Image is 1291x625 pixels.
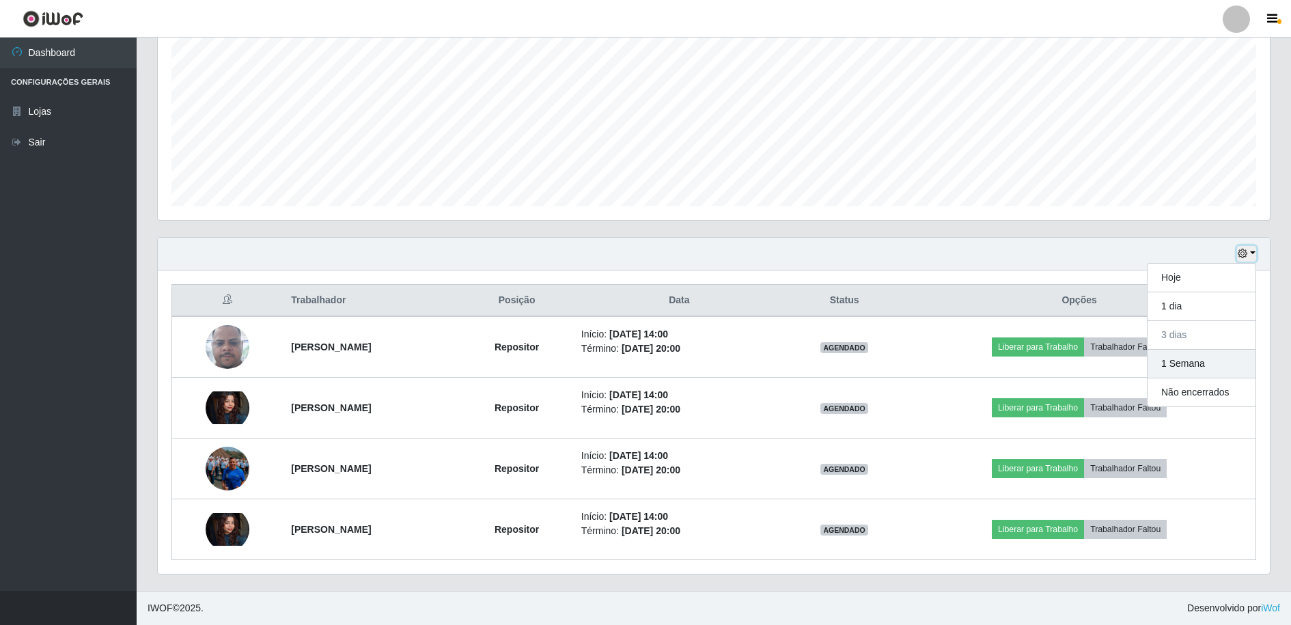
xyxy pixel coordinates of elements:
th: Opções [903,285,1255,317]
strong: Repositor [495,342,539,352]
span: AGENDADO [820,403,868,414]
time: [DATE] 20:00 [622,404,680,415]
time: [DATE] 20:00 [622,343,680,354]
span: AGENDADO [820,342,868,353]
button: 1 dia [1148,292,1255,321]
img: CoreUI Logo [23,10,83,27]
time: [DATE] 20:00 [622,525,680,536]
time: [DATE] 20:00 [622,464,680,475]
span: IWOF [148,602,173,613]
span: © 2025 . [148,601,204,615]
button: Liberar para Trabalho [992,459,1084,478]
button: Trabalhador Faltou [1084,337,1167,357]
button: 3 dias [1148,321,1255,350]
time: [DATE] 14:00 [609,511,668,522]
th: Trabalhador [283,285,460,317]
span: AGENDADO [820,525,868,536]
strong: [PERSON_NAME] [291,402,371,413]
strong: [PERSON_NAME] [291,342,371,352]
li: Início: [581,388,777,402]
strong: Repositor [495,402,539,413]
time: [DATE] 14:00 [609,389,668,400]
li: Término: [581,342,777,356]
li: Início: [581,449,777,463]
strong: Repositor [495,524,539,535]
span: Desenvolvido por [1187,601,1280,615]
li: Início: [581,510,777,524]
a: iWof [1261,602,1280,613]
img: 1754928173692.jpeg [206,298,249,395]
button: Liberar para Trabalho [992,520,1084,539]
button: Trabalhador Faltou [1084,520,1167,539]
th: Status [786,285,903,317]
button: Liberar para Trabalho [992,337,1084,357]
strong: [PERSON_NAME] [291,524,371,535]
span: AGENDADO [820,464,868,475]
img: 1748446152061.jpeg [206,430,249,508]
img: 1755895965473.jpeg [206,513,249,546]
strong: Repositor [495,463,539,474]
button: Liberar para Trabalho [992,398,1084,417]
li: Término: [581,402,777,417]
button: Não encerrados [1148,378,1255,406]
strong: [PERSON_NAME] [291,463,371,474]
li: Término: [581,463,777,477]
li: Início: [581,327,777,342]
time: [DATE] 14:00 [609,329,668,339]
th: Data [573,285,786,317]
button: Trabalhador Faltou [1084,459,1167,478]
button: Trabalhador Faltou [1084,398,1167,417]
button: 1 Semana [1148,350,1255,378]
th: Posição [460,285,572,317]
button: Hoje [1148,264,1255,292]
img: 1755895965473.jpeg [206,391,249,424]
li: Término: [581,524,777,538]
time: [DATE] 14:00 [609,450,668,461]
